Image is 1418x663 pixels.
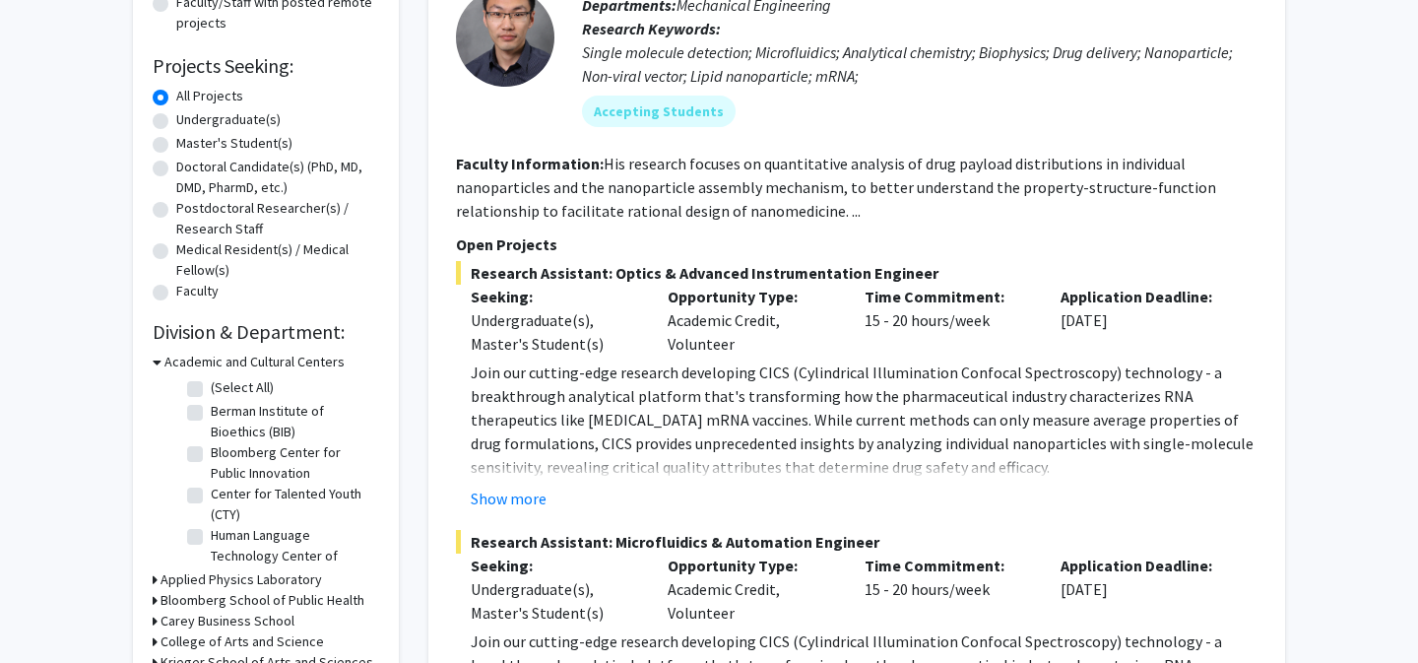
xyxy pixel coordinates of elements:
p: Time Commitment: [865,285,1032,308]
label: Berman Institute of Bioethics (BIB) [211,401,374,442]
label: Postdoctoral Researcher(s) / Research Staff [176,198,379,239]
div: Undergraduate(s), Master's Student(s) [471,577,638,625]
label: Center for Talented Youth (CTY) [211,484,374,525]
p: Opportunity Type: [668,554,835,577]
div: Undergraduate(s), Master's Student(s) [471,308,638,356]
div: Academic Credit, Volunteer [653,554,850,625]
div: [DATE] [1046,554,1243,625]
p: Open Projects [456,232,1257,256]
b: Research Keywords: [582,19,721,38]
span: Research Assistant: Optics & Advanced Instrumentation Engineer [456,261,1257,285]
label: (Select All) [211,377,274,398]
p: Application Deadline: [1061,554,1228,577]
b: Faculty Information: [456,154,604,173]
p: Join our cutting-edge research developing CICS (Cylindrical Illumination Confocal Spectroscopy) t... [471,361,1257,479]
div: Academic Credit, Volunteer [653,285,850,356]
h3: College of Arts and Science [161,631,324,652]
label: Human Language Technology Center of Excellence (HLTCOE) [211,525,374,587]
h3: Academic and Cultural Centers [164,352,345,372]
h3: Applied Physics Laboratory [161,569,322,590]
label: Doctoral Candidate(s) (PhD, MD, DMD, PharmD, etc.) [176,157,379,198]
div: 15 - 20 hours/week [850,285,1047,356]
div: Single molecule detection; Microfluidics; Analytical chemistry; Biophysics; Drug delivery; Nanopa... [582,40,1257,88]
label: Master's Student(s) [176,133,292,154]
label: Medical Resident(s) / Medical Fellow(s) [176,239,379,281]
h2: Projects Seeking: [153,54,379,78]
button: Show more [471,487,547,510]
label: Undergraduate(s) [176,109,281,130]
fg-read-more: His research focuses on quantitative analysis of drug payload distributions in individual nanopar... [456,154,1216,221]
iframe: Chat [15,574,84,648]
p: Seeking: [471,554,638,577]
label: Bloomberg Center for Public Innovation [211,442,374,484]
h3: Bloomberg School of Public Health [161,590,364,611]
div: [DATE] [1046,285,1243,356]
label: All Projects [176,86,243,106]
p: Opportunity Type: [668,285,835,308]
p: Seeking: [471,285,638,308]
h3: Carey Business School [161,611,294,631]
span: Research Assistant: Microfluidics & Automation Engineer [456,530,1257,554]
div: 15 - 20 hours/week [850,554,1047,625]
mat-chip: Accepting Students [582,96,736,127]
h2: Division & Department: [153,320,379,344]
p: Application Deadline: [1061,285,1228,308]
p: Time Commitment: [865,554,1032,577]
label: Faculty [176,281,219,301]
